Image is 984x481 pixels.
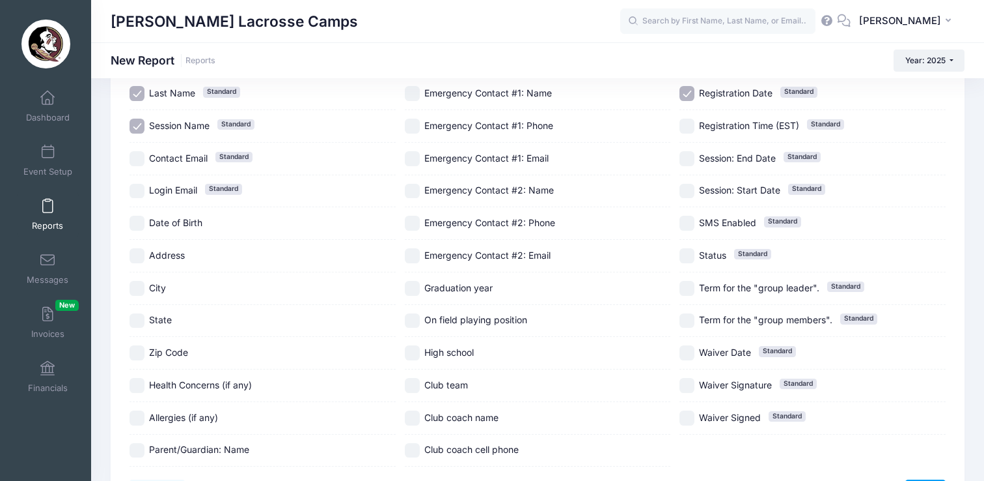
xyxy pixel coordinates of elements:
[149,250,185,261] span: Address
[405,86,420,101] input: Emergency Contact #1: Name
[405,151,420,166] input: Emergency Contact #1: Email
[424,217,555,228] span: Emergency Contact #2: Phone
[679,216,694,231] input: SMS EnabledStandard
[699,250,726,261] span: Status
[130,345,144,360] input: Zip Code
[149,282,166,293] span: City
[827,282,864,292] span: Standard
[405,411,420,426] input: Club coach name
[699,412,761,423] span: Waiver Signed
[17,246,79,291] a: Messages
[759,346,796,357] span: Standard
[734,249,771,259] span: Standard
[185,56,215,66] a: Reports
[424,347,474,358] span: High school
[405,345,420,360] input: High school
[699,314,832,325] span: Term for the "group members".
[424,379,468,390] span: Club team
[149,314,172,325] span: State
[905,55,946,65] span: Year: 2025
[405,184,420,199] input: Emergency Contact #2: Name
[894,50,964,72] button: Year: 2025
[149,217,202,228] span: Date of Birth
[679,184,694,199] input: Session: Start DateStandard
[679,119,694,134] input: Registration Time (EST)Standard
[405,248,420,263] input: Emergency Contact #2: Email
[111,7,358,36] h1: [PERSON_NAME] Lacrosse Camps
[17,354,79,400] a: Financials
[23,166,72,177] span: Event Setup
[27,274,68,285] span: Messages
[699,282,819,293] span: Term for the "group leader".
[405,119,420,134] input: Emergency Contact #1: Phone
[699,153,776,164] span: Session: End Date
[788,184,825,194] span: Standard
[205,184,242,194] span: Standard
[424,153,549,164] span: Emergency Contact #1: Email
[130,184,144,199] input: Login EmailStandard
[405,216,420,231] input: Emergency Contact #2: Phone
[149,184,197,196] span: Login Email
[769,411,806,422] span: Standard
[780,87,817,97] span: Standard
[130,443,144,458] input: Parent/Guardian: Name
[217,119,254,130] span: Standard
[149,347,188,358] span: Zip Code
[28,383,68,394] span: Financials
[215,152,253,162] span: Standard
[699,379,772,390] span: Waiver Signature
[679,411,694,426] input: Waiver SignedStandard
[149,412,218,423] span: Allergies (if any)
[130,119,144,134] input: Session NameStandard
[17,138,79,183] a: Event Setup
[130,313,144,328] input: State
[405,378,420,393] input: Club team
[699,184,780,196] span: Session: Start Date
[679,313,694,328] input: Term for the "group members".Standard
[699,120,799,131] span: Registration Time (EST)
[130,86,144,101] input: Last NameStandard
[405,313,420,328] input: On field playing position
[130,151,144,166] input: Contact EmailStandard
[149,120,210,131] span: Session Name
[130,281,144,296] input: City
[17,300,79,345] a: InvoicesNew
[699,217,756,228] span: SMS Enabled
[405,443,420,458] input: Club coach cell phone
[699,347,751,358] span: Waiver Date
[620,8,815,35] input: Search by First Name, Last Name, or Email...
[859,14,941,28] span: [PERSON_NAME]
[764,216,801,227] span: Standard
[424,314,527,325] span: On field playing position
[679,248,694,263] input: StatusStandard
[26,112,70,123] span: Dashboard
[149,153,208,164] span: Contact Email
[149,379,252,390] span: Health Concerns (if any)
[17,83,79,129] a: Dashboard
[699,87,772,98] span: Registration Date
[807,119,844,130] span: Standard
[679,151,694,166] input: Session: End DateStandard
[424,184,554,196] span: Emergency Contact #2: Name
[31,328,64,340] span: Invoices
[17,192,79,237] a: Reports
[149,444,249,455] span: Parent/Guardian: Name
[679,378,694,393] input: Waiver SignatureStandard
[424,282,493,293] span: Graduation year
[405,281,420,296] input: Graduation year
[424,250,551,261] span: Emergency Contact #2: Email
[424,120,553,131] span: Emergency Contact #1: Phone
[679,86,694,101] input: Registration DateStandard
[130,216,144,231] input: Date of Birth
[679,281,694,296] input: Term for the "group leader".Standard
[130,248,144,263] input: Address
[679,345,694,360] input: Waiver DateStandard
[149,87,195,98] span: Last Name
[424,444,519,455] span: Club coach cell phone
[780,379,817,389] span: Standard
[840,313,877,324] span: Standard
[424,412,499,423] span: Club coach name
[111,53,215,67] h1: New Report
[130,378,144,393] input: Health Concerns (if any)
[203,87,240,97] span: Standard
